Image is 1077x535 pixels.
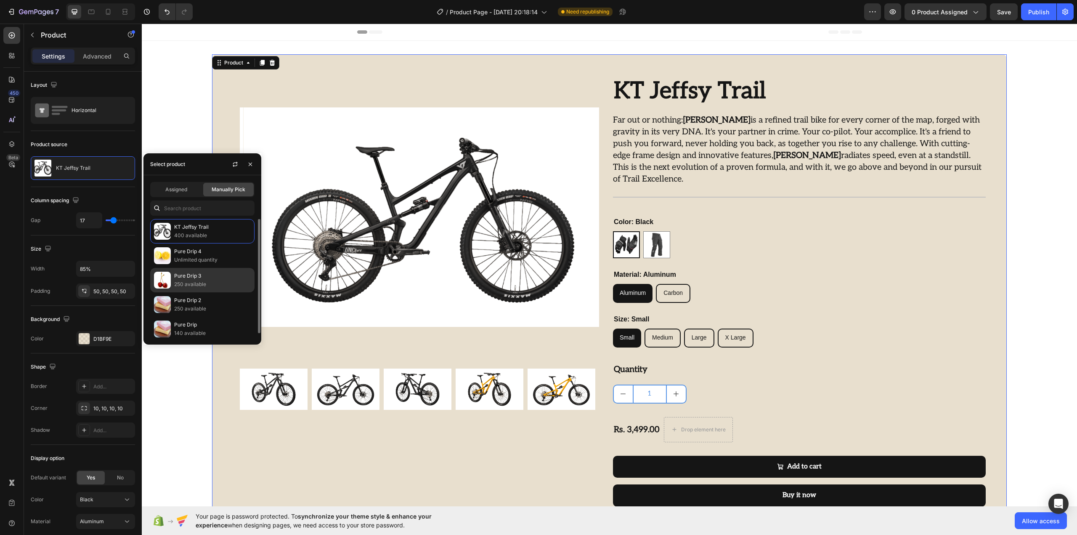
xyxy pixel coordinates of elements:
[174,231,251,240] p: 400 available
[196,512,464,530] span: Your page is password protected. To when designing pages, we need access to your store password.
[174,321,251,329] p: Pure Drip
[471,245,535,257] legend: Material: Aluminum
[541,91,609,102] strong: [PERSON_NAME]
[196,513,432,529] span: synchronize your theme style & enhance your experience
[31,217,40,224] div: Gap
[93,427,133,434] div: Add...
[631,127,699,137] strong: [PERSON_NAME]
[645,437,680,449] div: Add to cart
[539,403,584,409] div: Drop element here
[3,3,63,20] button: 7
[154,272,171,289] img: collections
[76,514,135,529] button: Aluminum
[31,404,48,412] div: Corner
[8,90,20,96] div: 450
[1022,516,1060,525] span: Allow access
[34,160,51,177] img: product feature img
[478,266,504,273] span: Aluminum
[159,3,193,20] div: Undo/Redo
[174,296,251,305] p: Pure Drip 2
[87,474,95,481] span: Yes
[150,201,255,216] input: Search in Settings & Advanced
[471,461,844,483] button: <p>Buy it now</p>
[472,362,491,379] button: decrement
[1021,3,1056,20] button: Publish
[117,474,124,481] span: No
[174,280,251,289] p: 250 available
[174,256,251,264] p: Unlimited quantity
[81,35,103,43] div: Product
[450,8,538,16] span: Product Page - [DATE] 20:18:14
[566,8,609,16] span: Need republishing
[31,265,45,273] div: Width
[471,337,844,354] div: Quantity
[80,496,93,503] span: Black
[471,432,844,455] button: Add to cart
[6,154,20,161] div: Beta
[80,518,104,525] span: Aluminum
[154,247,171,264] img: collections
[491,362,525,379] input: quantity
[471,290,508,302] legend: Size: Small
[72,101,123,120] div: Horizontal
[174,305,251,313] p: 250 available
[174,272,251,280] p: Pure Drip 3
[478,310,493,317] span: Small
[93,383,133,391] div: Add...
[174,223,251,231] p: KT Jeffsy Trail
[83,52,111,61] p: Advanced
[154,321,171,337] img: collections
[31,361,58,373] div: Shape
[31,80,59,91] div: Layout
[584,310,604,317] span: X Large
[31,474,66,481] div: Default variant
[174,329,251,337] p: 140 available
[93,405,133,412] div: 10, 10, 10, 10
[42,52,65,61] p: Settings
[174,247,251,256] p: Pure Drip 4
[93,288,133,295] div: 50, 50, 50, 50
[912,8,968,16] span: 0 product assigned
[31,518,50,525] div: Material
[31,455,64,462] div: Display option
[93,335,133,343] div: D1BF9E
[997,8,1011,16] span: Save
[154,296,171,313] img: collections
[550,310,565,317] span: Large
[31,141,67,148] div: Product source
[471,52,844,84] h2: KT Jeffsy Trail
[31,243,53,255] div: Size
[150,160,185,168] div: Select product
[41,30,112,40] p: Product
[641,466,674,478] p: Buy it now
[31,335,44,342] div: Color
[31,314,72,325] div: Background
[165,186,187,193] span: Assigned
[56,165,90,171] p: KT Jeffsy Trail
[31,195,81,206] div: Column spacing
[471,398,519,415] div: Rs. 3,499.00
[77,261,135,276] input: Auto
[905,3,987,20] button: 0 product assigned
[522,266,541,273] span: Carbon
[510,310,531,317] span: Medium
[55,7,59,17] p: 7
[154,223,171,240] img: collections
[77,213,102,228] input: Auto
[525,362,544,379] button: increment
[31,287,50,295] div: Padding
[990,3,1018,20] button: Save
[212,186,245,193] span: Manually Pick
[471,91,840,160] span: Far out or nothing: is a refined trail bike for every corner of the map, forged with gravity in i...
[1015,512,1067,529] button: Allow access
[31,496,44,503] div: Color
[76,492,135,507] button: Black
[471,193,512,204] legend: Color: Black
[142,24,1077,506] iframe: Design area
[1048,494,1069,514] div: Open Intercom Messenger
[446,8,448,16] span: /
[31,383,47,390] div: Border
[1028,8,1049,16] div: Publish
[31,426,50,434] div: Shadow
